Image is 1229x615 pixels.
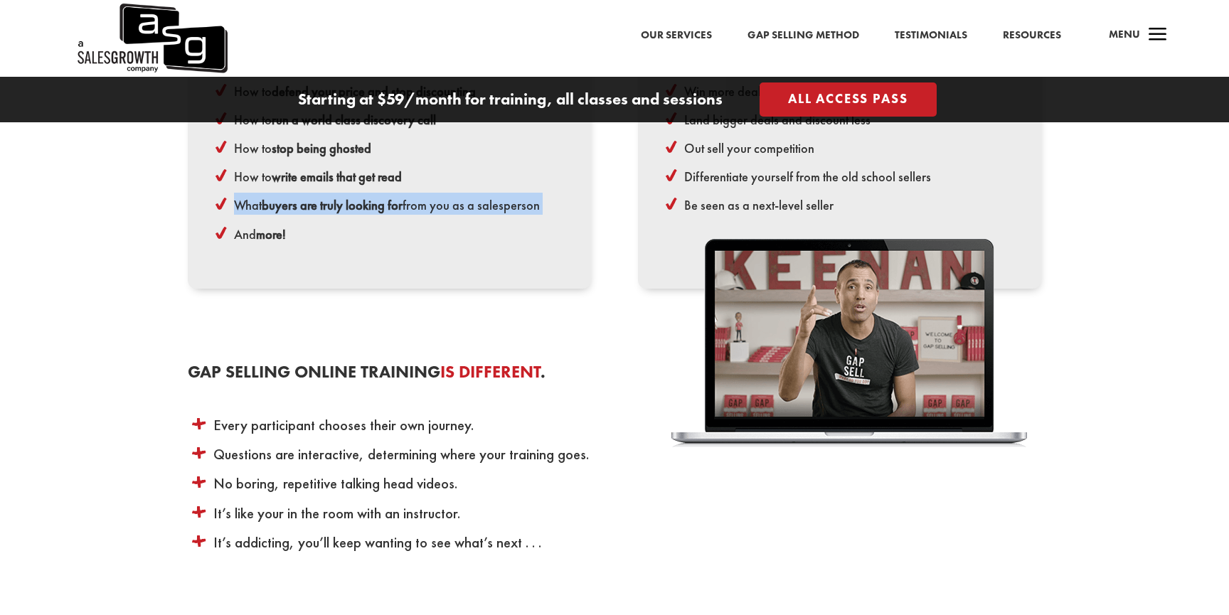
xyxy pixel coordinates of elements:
li: Differentiate yourself from the old school sellers [676,164,1016,186]
li: How to [226,164,565,186]
a: Gap Selling Method [747,26,859,45]
li: And [226,222,565,244]
li: What from you as a salesperson [226,193,565,215]
li: It’s like your in the room with an instructor. [203,501,681,523]
li: No boring, repetitive talking head videos. [203,471,681,493]
strong: run a world class discovery call [272,112,436,129]
li: It’s addicting, you’ll keep wanting to see what’s next . . . [203,530,681,552]
span: Menu [1109,27,1140,41]
li: Questions are interactive, determining where your training goes. [203,442,681,464]
a: All Access Pass [760,82,937,116]
span: is Different [440,360,541,383]
strong: more! [256,226,286,243]
li: How to [226,136,565,158]
img: keenan-laptop-cutout [671,238,1027,447]
li: Out sell your competition [676,136,1016,158]
a: Testimonials [895,26,967,45]
strong: buyers are truly looking for [262,197,403,214]
strong: write emails that get read [272,169,402,186]
li: Be seen as a next-level seller [676,193,1016,215]
a: Our Services [641,26,712,45]
span: a [1144,21,1172,50]
a: Resources [1003,26,1061,45]
li: Every participant chooses their own journey. [203,412,681,434]
h3: Gap Selling Online Training . [188,363,582,388]
strong: stop being ghosted [272,140,371,157]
